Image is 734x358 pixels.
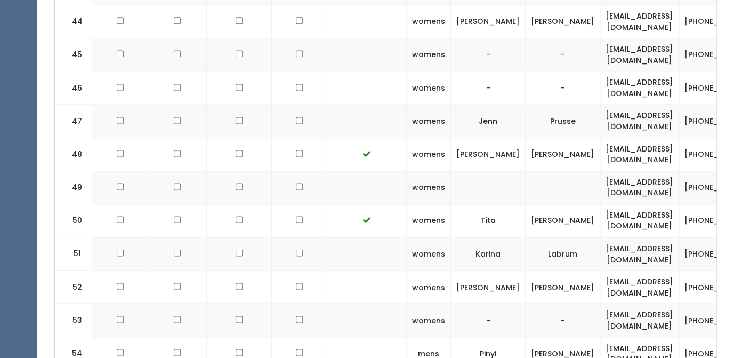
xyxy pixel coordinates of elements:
[55,71,92,105] td: 46
[55,237,92,271] td: 51
[600,271,679,304] td: [EMAIL_ADDRESS][DOMAIN_NAME]
[451,271,526,304] td: [PERSON_NAME]
[55,304,92,337] td: 53
[407,138,451,171] td: womens
[600,171,679,204] td: [EMAIL_ADDRESS][DOMAIN_NAME]
[526,5,600,38] td: [PERSON_NAME]
[600,5,679,38] td: [EMAIL_ADDRESS][DOMAIN_NAME]
[600,304,679,337] td: [EMAIL_ADDRESS][DOMAIN_NAME]
[526,71,600,105] td: -
[451,38,526,71] td: -
[407,105,451,138] td: womens
[407,304,451,337] td: womens
[451,204,526,237] td: Tita
[451,138,526,171] td: [PERSON_NAME]
[407,271,451,304] td: womens
[526,237,600,271] td: Labrum
[55,271,92,304] td: 52
[451,71,526,105] td: -
[451,304,526,337] td: -
[526,304,600,337] td: -
[526,105,600,138] td: Prusse
[55,204,92,237] td: 50
[451,5,526,38] td: [PERSON_NAME]
[600,71,679,105] td: [EMAIL_ADDRESS][DOMAIN_NAME]
[600,237,679,271] td: [EMAIL_ADDRESS][DOMAIN_NAME]
[407,5,451,38] td: womens
[407,204,451,237] td: womens
[55,5,92,38] td: 44
[600,204,679,237] td: [EMAIL_ADDRESS][DOMAIN_NAME]
[55,138,92,171] td: 48
[526,38,600,71] td: -
[407,71,451,105] td: womens
[451,105,526,138] td: Jenn
[407,237,451,271] td: womens
[600,138,679,171] td: [EMAIL_ADDRESS][DOMAIN_NAME]
[526,138,600,171] td: [PERSON_NAME]
[55,171,92,204] td: 49
[600,38,679,71] td: [EMAIL_ADDRESS][DOMAIN_NAME]
[451,237,526,271] td: Karina
[526,204,600,237] td: [PERSON_NAME]
[407,171,451,204] td: womens
[55,38,92,71] td: 45
[407,38,451,71] td: womens
[526,271,600,304] td: [PERSON_NAME]
[600,105,679,138] td: [EMAIL_ADDRESS][DOMAIN_NAME]
[55,105,92,138] td: 47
